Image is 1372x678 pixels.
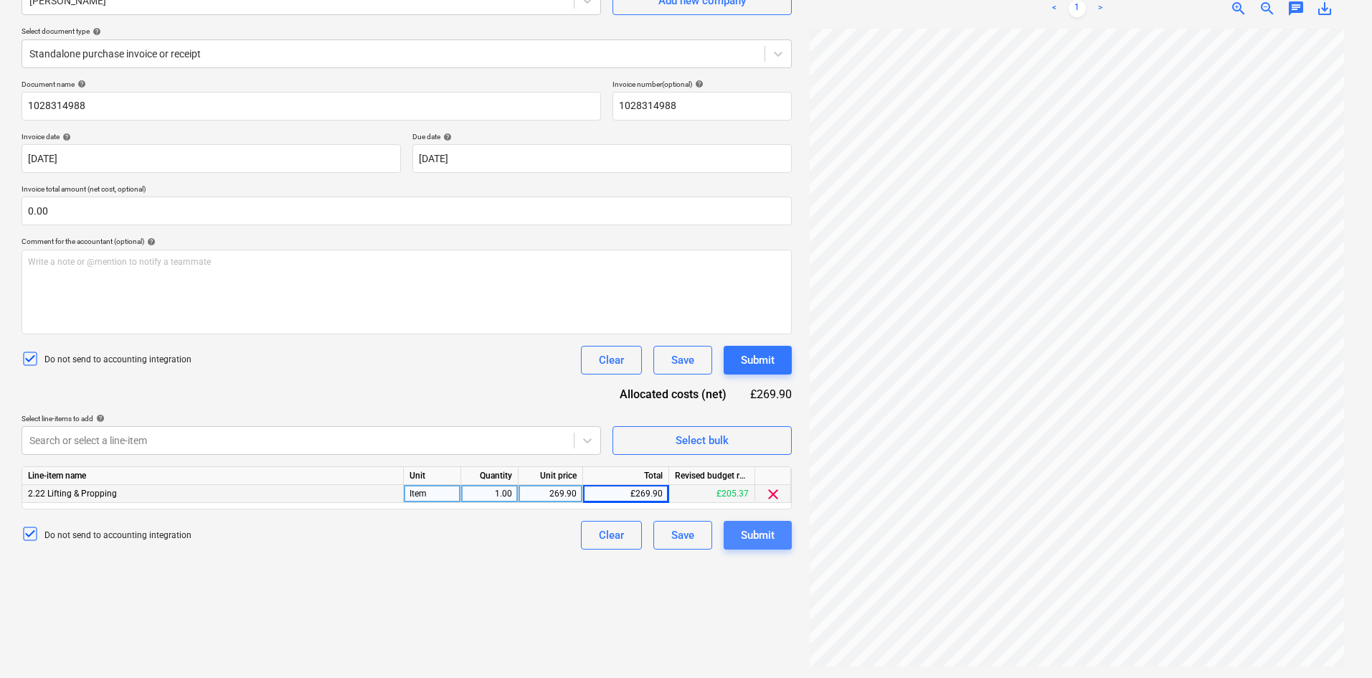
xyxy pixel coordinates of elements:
[28,489,117,499] span: 2.22 Lifting & Propping
[671,526,694,545] div: Save
[724,521,792,550] button: Submit
[93,414,105,423] span: help
[599,526,624,545] div: Clear
[461,467,519,485] div: Quantity
[22,414,601,423] div: Select line-items to add
[75,80,86,88] span: help
[1300,609,1372,678] iframe: Chat Widget
[653,346,712,375] button: Save
[749,386,792,402] div: £269.90
[653,521,712,550] button: Save
[60,133,71,141] span: help
[22,80,601,89] div: Document name
[22,197,792,225] input: Invoice total amount (net cost, optional)
[581,521,642,550] button: Clear
[583,467,669,485] div: Total
[412,144,792,173] input: Due date not specified
[583,485,669,503] div: £269.90
[524,485,577,503] div: 269.90
[676,431,729,450] div: Select bulk
[22,92,601,121] input: Document name
[741,526,775,545] div: Submit
[44,529,191,542] p: Do not send to accounting integration
[404,485,461,503] div: Item
[692,80,704,88] span: help
[22,184,792,197] p: Invoice total amount (net cost, optional)
[44,354,191,366] p: Do not send to accounting integration
[599,351,624,369] div: Clear
[412,132,792,141] div: Due date
[671,351,694,369] div: Save
[765,486,782,503] span: clear
[440,133,452,141] span: help
[22,237,792,246] div: Comment for the accountant (optional)
[22,467,404,485] div: Line-item name
[741,351,775,369] div: Submit
[605,386,749,402] div: Allocated costs (net)
[144,237,156,246] span: help
[612,80,792,89] div: Invoice number (optional)
[22,27,792,36] div: Select document type
[669,485,755,503] div: £205.37
[669,467,755,485] div: Revised budget remaining
[404,467,461,485] div: Unit
[90,27,101,36] span: help
[724,346,792,375] button: Submit
[612,426,792,455] button: Select bulk
[519,467,583,485] div: Unit price
[22,132,401,141] div: Invoice date
[22,144,401,173] input: Invoice date not specified
[467,485,512,503] div: 1.00
[581,346,642,375] button: Clear
[612,92,792,121] input: Invoice number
